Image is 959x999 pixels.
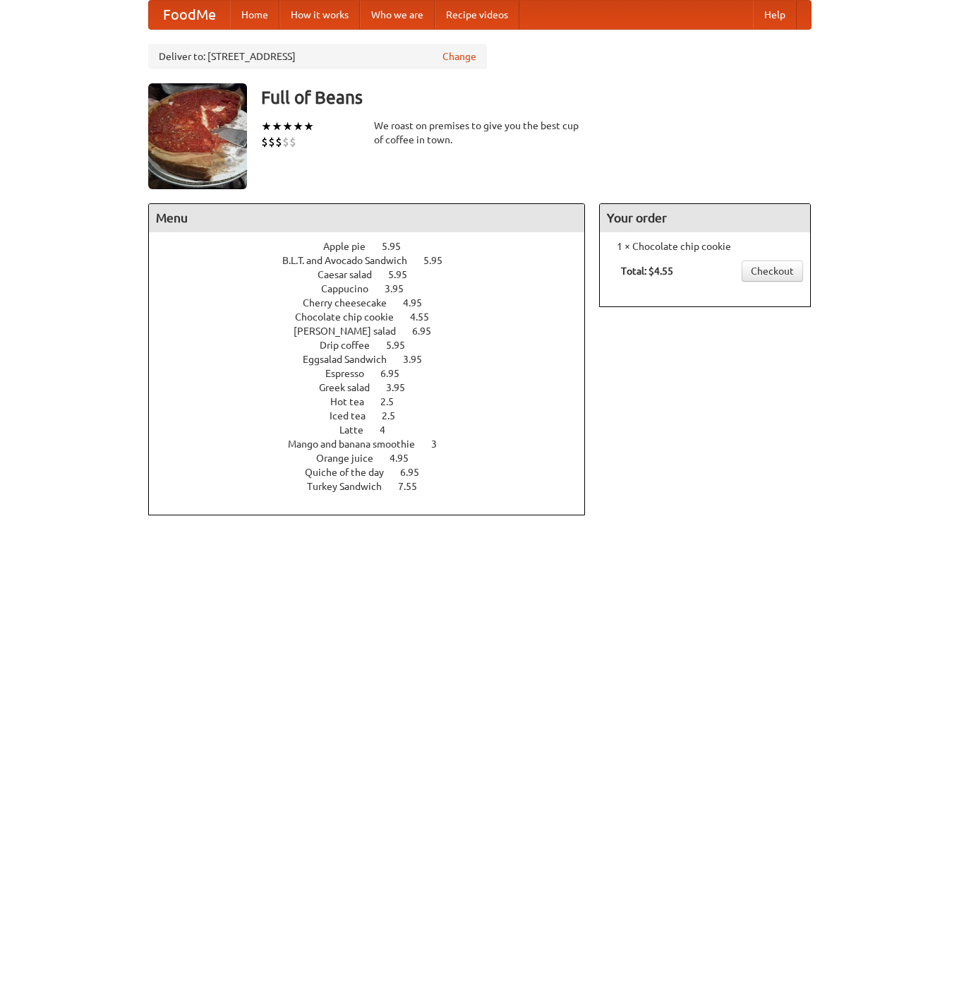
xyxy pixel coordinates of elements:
[149,204,585,232] h4: Menu
[261,119,272,134] li: ★
[385,283,418,294] span: 3.95
[295,311,455,323] a: Chocolate chip cookie 4.55
[442,49,476,64] a: Change
[380,368,414,379] span: 6.95
[261,83,812,112] h3: Full of Beans
[303,297,448,309] a: Cherry cheesecake 4.95
[330,396,420,407] a: Hot tea 2.5
[621,265,673,277] b: Total: $4.55
[410,311,443,323] span: 4.55
[294,325,457,337] a: [PERSON_NAME] salad 6.95
[382,241,415,252] span: 5.95
[149,1,230,29] a: FoodMe
[282,134,289,150] li: $
[403,297,436,309] span: 4.95
[321,283,382,294] span: Cappucino
[288,438,429,450] span: Mango and banana smoothie
[319,382,384,393] span: Greek salad
[321,283,430,294] a: Cappucino 3.95
[330,396,378,407] span: Hot tea
[294,325,410,337] span: [PERSON_NAME] salad
[288,438,463,450] a: Mango and banana smoothie 3
[339,424,411,436] a: Latte 4
[330,410,421,421] a: Iced tea 2.5
[607,239,803,253] li: 1 × Chocolate chip cookie
[323,241,427,252] a: Apple pie 5.95
[303,354,401,365] span: Eggsalad Sandwich
[293,119,303,134] li: ★
[388,269,421,280] span: 5.95
[742,261,803,282] a: Checkout
[303,297,401,309] span: Cherry cheesecake
[230,1,279,29] a: Home
[282,255,469,266] a: B.L.T. and Avocado Sandwich 5.95
[316,453,435,464] a: Orange juice 4.95
[305,467,445,478] a: Quiche of the day 6.95
[412,325,445,337] span: 6.95
[268,134,275,150] li: $
[282,119,293,134] li: ★
[400,467,433,478] span: 6.95
[307,481,443,492] a: Turkey Sandwich 7.55
[295,311,408,323] span: Chocolate chip cookie
[339,424,378,436] span: Latte
[305,467,398,478] span: Quiche of the day
[431,438,451,450] span: 3
[325,368,378,379] span: Espresso
[753,1,797,29] a: Help
[303,119,314,134] li: ★
[435,1,519,29] a: Recipe videos
[325,368,426,379] a: Espresso 6.95
[380,396,408,407] span: 2.5
[148,44,487,69] div: Deliver to: [STREET_ADDRESS]
[374,119,586,147] div: We roast on premises to give you the best cup of coffee in town.
[386,382,419,393] span: 3.95
[318,269,386,280] span: Caesar salad
[382,410,409,421] span: 2.5
[279,1,360,29] a: How it works
[289,134,296,150] li: $
[398,481,431,492] span: 7.55
[330,410,380,421] span: Iced tea
[272,119,282,134] li: ★
[380,424,399,436] span: 4
[320,340,431,351] a: Drip coffee 5.95
[600,204,810,232] h4: Your order
[403,354,436,365] span: 3.95
[316,453,387,464] span: Orange juice
[323,241,380,252] span: Apple pie
[275,134,282,150] li: $
[307,481,396,492] span: Turkey Sandwich
[386,340,419,351] span: 5.95
[318,269,433,280] a: Caesar salad 5.95
[390,453,423,464] span: 4.95
[261,134,268,150] li: $
[423,255,457,266] span: 5.95
[282,255,421,266] span: B.L.T. and Avocado Sandwich
[303,354,448,365] a: Eggsalad Sandwich 3.95
[320,340,384,351] span: Drip coffee
[319,382,431,393] a: Greek salad 3.95
[360,1,435,29] a: Who we are
[148,83,247,189] img: angular.jpg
